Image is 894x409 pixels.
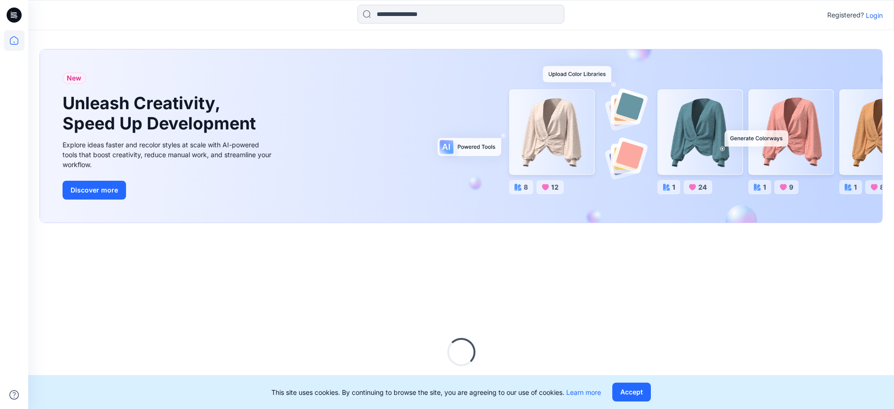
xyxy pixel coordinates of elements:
p: Login [866,10,883,20]
div: Explore ideas faster and recolor styles at scale with AI-powered tools that boost creativity, red... [63,140,274,169]
h1: Unleash Creativity, Speed Up Development [63,93,260,134]
a: Discover more [63,181,274,200]
a: Learn more [566,388,601,396]
p: This site uses cookies. By continuing to browse the site, you are agreeing to our use of cookies. [271,387,601,397]
button: Discover more [63,181,126,200]
button: Accept [612,383,651,401]
p: Registered? [827,9,864,21]
span: New [67,72,81,84]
